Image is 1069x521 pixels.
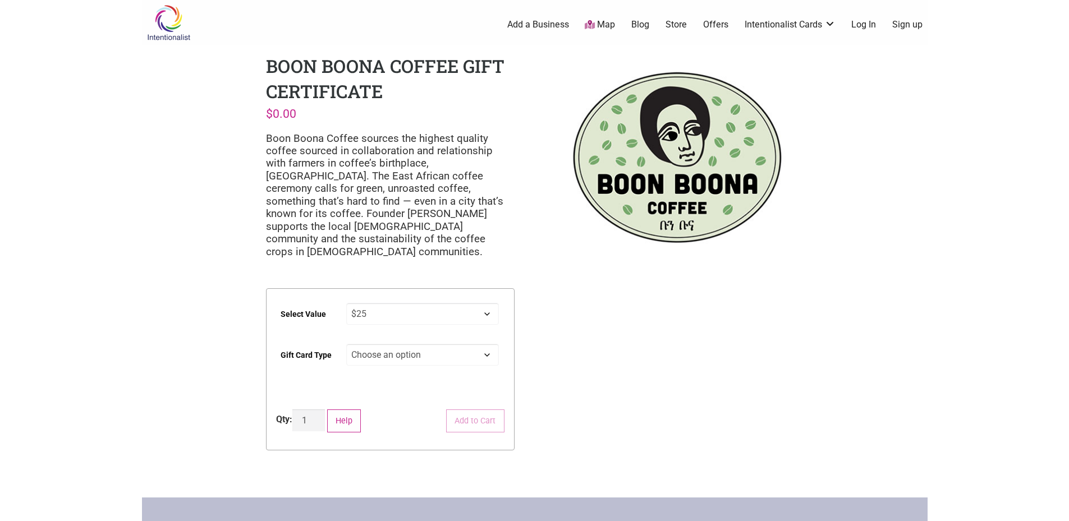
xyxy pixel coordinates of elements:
input: Product quantity [292,409,325,431]
label: Select Value [281,302,326,327]
a: Log In [851,19,876,31]
div: Qty: [276,413,292,426]
a: Blog [631,19,649,31]
button: Help [327,409,361,432]
a: Intentionalist Cards [745,19,836,31]
a: Store [666,19,687,31]
img: Intentionalist [142,4,195,41]
a: Map [585,19,615,31]
a: Offers [703,19,728,31]
a: Add a Business [507,19,569,31]
img: Boon Boona Coffee Gift Certificate [554,54,803,266]
span: $ [266,107,273,121]
bdi: 0.00 [266,107,296,121]
h1: Boon Boona Coffee Gift Certificate [266,54,504,103]
label: Gift Card Type [281,343,332,368]
a: Sign up [892,19,923,31]
p: Boon Boona Coffee sources the highest quality coffee sourced in collaboration and relationship wi... [266,132,515,258]
button: Add to Cart [446,409,504,432]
